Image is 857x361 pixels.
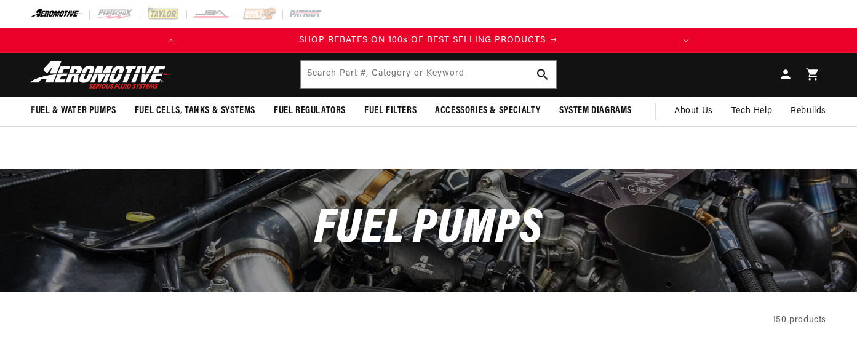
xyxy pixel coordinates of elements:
span: About Us [674,106,713,116]
span: 150 products [773,315,826,325]
span: Fuel Cells, Tanks & Systems [135,105,255,117]
summary: Fuel Cells, Tanks & Systems [126,97,265,125]
span: Tech Help [731,105,772,118]
summary: Fuel Regulators [265,97,355,125]
span: System Diagrams [559,105,632,117]
span: SHOP REBATES ON 100s OF BEST SELLING PRODUCTS [299,36,546,45]
div: Announcement [183,34,674,47]
button: Search Part #, Category or Keyword [529,61,556,88]
span: Rebuilds [791,105,826,118]
a: About Us [665,97,722,126]
input: Search Part #, Category or Keyword [301,61,557,88]
a: SHOP REBATES ON 100s OF BEST SELLING PRODUCTS [183,34,674,47]
summary: Rebuilds [781,97,835,126]
summary: Fuel Filters [355,97,426,125]
summary: System Diagrams [550,97,641,125]
summary: Fuel & Water Pumps [22,97,126,125]
span: Fuel Regulators [274,105,346,117]
button: Translation missing: en.sections.announcements.previous_announcement [159,28,183,53]
span: Fuel Pumps [314,205,542,254]
span: Accessories & Specialty [435,105,541,117]
div: 1 of 2 [183,34,674,47]
span: Fuel Filters [364,105,417,117]
span: Fuel & Water Pumps [31,105,116,117]
img: Aeromotive [26,60,180,89]
button: Translation missing: en.sections.announcements.next_announcement [674,28,698,53]
summary: Tech Help [722,97,781,126]
summary: Accessories & Specialty [426,97,550,125]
